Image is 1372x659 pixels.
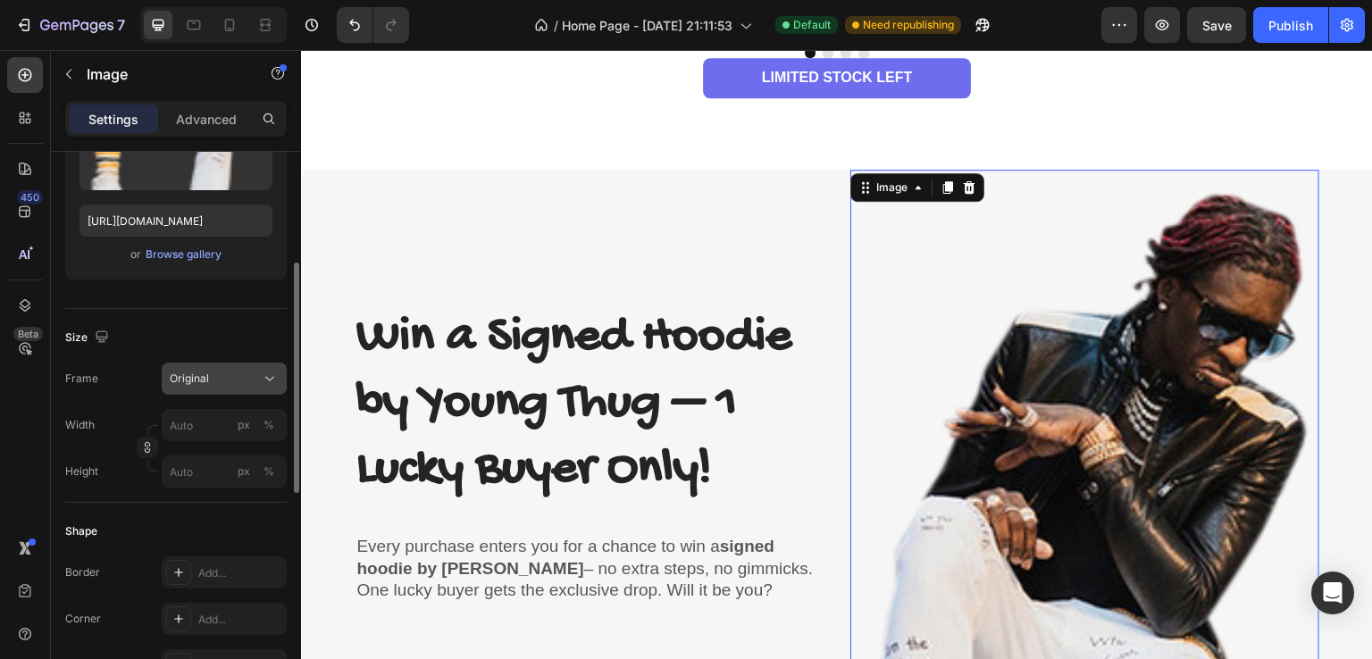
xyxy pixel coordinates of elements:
input: px% [162,455,287,488]
div: Browse gallery [146,246,222,263]
label: Frame [65,371,98,387]
button: % [233,414,255,436]
div: Shape [65,523,97,539]
div: Border [65,564,100,580]
button: px [258,461,280,482]
span: Home Page - [DATE] 21:11:53 [562,16,732,35]
div: px [238,417,250,433]
div: Open Intercom Messenger [1311,571,1354,614]
a: LIMITED STOCK LEFT [402,8,670,48]
span: Save [1202,18,1232,33]
div: Add... [198,565,282,581]
span: Need republishing [863,17,954,33]
span: / [554,16,558,35]
div: Image [572,129,610,146]
p: Advanced [176,110,237,129]
div: Beta [13,327,43,341]
div: 450 [17,190,43,204]
button: % [233,461,255,482]
iframe: Design area [301,50,1372,659]
p: Settings [88,110,138,129]
button: px [258,414,280,436]
strong: signed hoodie by [PERSON_NAME] [55,487,473,528]
div: Add... [198,612,282,628]
div: px [238,463,250,480]
div: Corner [65,611,101,627]
div: Size [65,326,113,350]
p: Every purchase enters you for a chance to win a – no extra steps, no gimmicks. One lucky buyer ge... [55,486,521,552]
div: Undo/Redo [337,7,409,43]
span: Default [793,17,831,33]
input: https://example.com/image.jpg [79,204,272,237]
p: LIMITED STOCK LEFT [461,19,612,38]
div: % [264,417,274,433]
button: 7 [7,7,133,43]
label: Width [65,417,95,433]
div: Publish [1268,16,1313,35]
button: Save [1187,7,1246,43]
p: 7 [117,14,125,36]
button: Publish [1253,7,1328,43]
button: Original [162,363,287,395]
p: Image [87,63,238,85]
h2: Win a Signed Hoodie by Young Thug – 1 Lucky Buyer Only! [54,254,523,455]
div: % [264,463,274,480]
span: or [130,244,141,265]
button: Browse gallery [145,246,222,263]
label: Height [65,463,98,480]
span: Original [170,371,209,387]
input: px% [162,409,287,441]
